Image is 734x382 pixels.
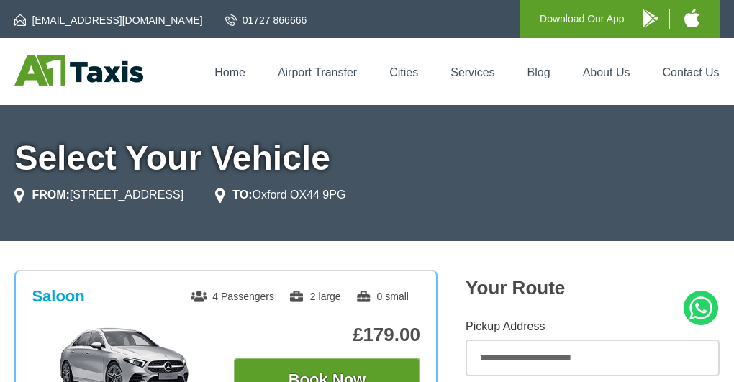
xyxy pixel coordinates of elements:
[14,55,143,86] img: A1 Taxis St Albans LTD
[662,66,719,78] a: Contact Us
[14,186,183,204] li: [STREET_ADDRESS]
[540,10,625,28] p: Download Our App
[32,188,69,201] strong: FROM:
[234,324,420,346] p: £179.00
[450,66,494,78] a: Services
[684,9,699,27] img: A1 Taxis iPhone App
[215,186,345,204] li: Oxford OX44 9PG
[355,291,409,302] span: 0 small
[232,188,252,201] strong: TO:
[643,9,658,27] img: A1 Taxis Android App
[466,277,720,299] h2: Your Route
[527,66,550,78] a: Blog
[32,287,84,306] h3: Saloon
[14,13,202,27] a: [EMAIL_ADDRESS][DOMAIN_NAME]
[389,66,418,78] a: Cities
[225,13,307,27] a: 01727 866666
[466,321,720,332] label: Pickup Address
[14,141,719,176] h1: Select Your Vehicle
[214,66,245,78] a: Home
[289,291,341,302] span: 2 large
[278,66,357,78] a: Airport Transfer
[191,291,274,302] span: 4 Passengers
[583,66,630,78] a: About Us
